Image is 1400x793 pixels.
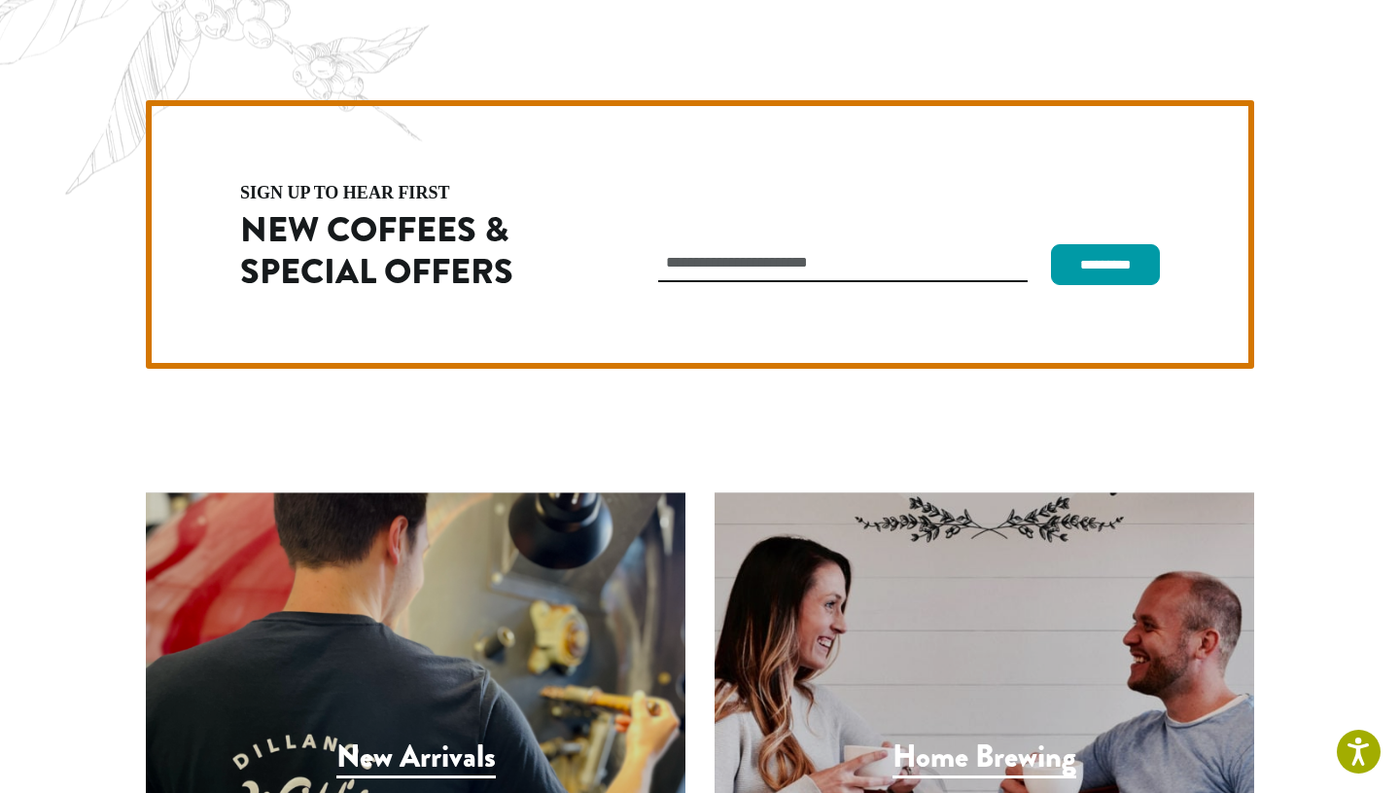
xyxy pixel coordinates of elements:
[240,184,575,201] h4: sign up to hear first
[336,739,496,778] h3: New Arrivals
[240,209,575,293] h2: New Coffees & Special Offers
[892,739,1076,778] h3: Home Brewing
